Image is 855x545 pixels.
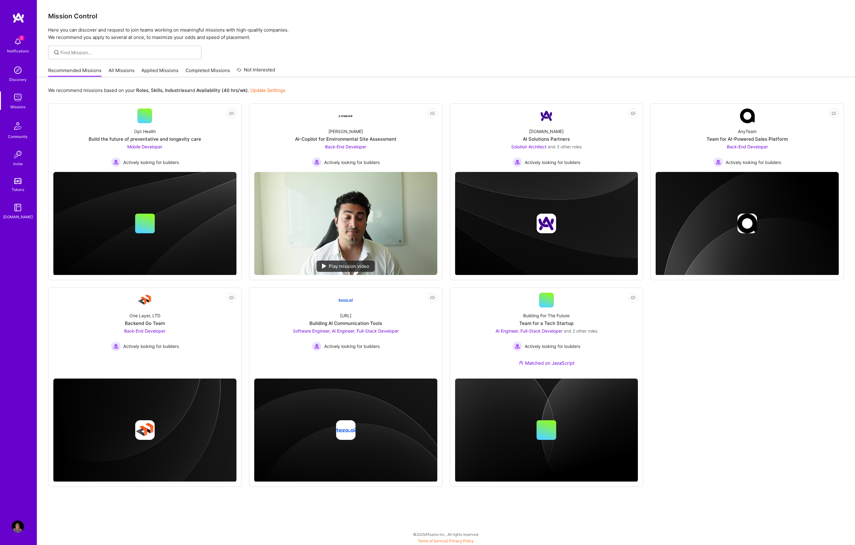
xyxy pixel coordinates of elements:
a: Recommended Missions [48,67,102,77]
i: icon EyeClosed [229,111,234,116]
span: and 2 other roles [564,328,597,333]
span: Solution Architect [511,144,546,149]
i: icon EyeClosed [430,295,435,300]
a: Company LogoAnyTeamTeam for AI-Powered Sales PlatformBack-End Developer Actively looking for buil... [656,109,839,167]
div: Building For The Future [523,312,569,319]
a: Company Logo[URL]Building AI Communication ToolsSoftware Engineer, AI Engineer, Full-Stack Develo... [254,293,437,374]
a: All Missions [109,67,135,77]
img: tokens [14,178,21,184]
div: Team for a Tech Startup [519,320,573,326]
p: Here you can discover and request to join teams working on meaningful missions with high-quality ... [48,26,844,41]
div: One Layer, LTD [129,312,160,319]
div: AI-Copilot for Environmental Site Assessment [295,136,397,142]
img: cover [53,172,236,275]
a: Company Logo[PERSON_NAME]AI-Copilot for Environmental Site AssessmentBack-End Developer Actively ... [254,109,437,167]
img: User Avatar [12,520,24,533]
a: User Avatar [10,520,25,533]
img: teamwork [12,91,24,104]
i: icon EyeClosed [430,111,435,116]
span: Back-End Developer [124,328,165,333]
span: Back-End Developer [727,144,768,149]
i: icon EyeClosed [229,295,234,300]
img: Actively looking for builders [713,157,723,167]
span: Software Engineer, AI Engineer, Full-Stack Developer [293,328,399,333]
span: | [418,539,474,543]
input: Find Mission... [60,49,197,56]
img: No Mission [254,172,437,275]
img: Company Logo [338,109,353,123]
img: cover [455,172,638,275]
div: Build the future of preventative and longevity care [89,136,201,142]
div: Invite [13,161,23,167]
div: [PERSON_NAME] [328,128,363,135]
span: Mobile Developer [127,144,162,149]
i: icon EyeClosed [631,111,635,116]
img: bell [12,36,24,48]
img: Company logo [336,420,355,440]
div: Notifications [7,48,29,54]
h3: Mission Control [48,12,844,20]
span: AI Engineer, Full-Stack Developer [496,328,562,333]
img: Invite [12,148,24,161]
div: © 2025 ATeams Inc., All rights reserved. [37,527,855,542]
i: icon SearchGrey [53,49,60,56]
img: Company Logo [338,293,353,307]
a: Not Interested [237,66,275,77]
div: Play mission video [316,261,375,272]
div: Backend Go Team [125,320,165,326]
a: Company LogoOne Layer, LTDBackend Go TeamBack-End Developer Actively looking for buildersActively... [53,293,236,374]
img: cover [455,379,638,482]
span: Actively looking for builders [324,343,380,349]
img: Company logo [135,420,155,440]
img: discovery [12,64,24,76]
a: Privacy Policy [449,539,474,543]
span: and 3 other roles [548,144,582,149]
div: AnyTeam [738,128,757,135]
span: Actively looking for builders [123,159,179,166]
span: Actively looking for builders [123,343,179,349]
div: Discovery [9,76,27,83]
div: Opt Health [134,128,156,135]
div: Matched on JavaScript [519,360,574,366]
b: Skills [151,87,163,93]
a: Opt HealthBuild the future of preventative and longevity careMobile Developer Actively looking fo... [53,109,236,167]
div: Team for AI-Powered Sales Platform [707,136,788,142]
a: Terms of Service [418,539,447,543]
div: [DOMAIN_NAME] [3,214,33,220]
b: Roles [136,87,148,93]
img: Company Logo [740,109,755,123]
img: Company logo [738,214,757,233]
img: Actively looking for builders [512,341,522,351]
div: Missions [10,104,25,110]
img: play [322,264,326,269]
img: cover [254,379,437,482]
div: [DOMAIN_NAME] [529,128,564,135]
img: cover [656,172,839,276]
p: We recommend missions based on your , , and . [48,87,285,93]
img: Actively looking for builders [512,157,522,167]
img: logo [12,12,25,23]
img: guide book [12,201,24,214]
div: Building AI Communication Tools [309,320,382,326]
div: [URL] [340,312,351,319]
a: Company Logo[DOMAIN_NAME]AI Solutions PartnersSolution Architect and 3 other rolesActively lookin... [455,109,638,167]
a: Update Settings [250,87,285,93]
i: icon EyeClosed [631,295,635,300]
b: Industries [165,87,187,93]
img: Company Logo [539,109,554,123]
span: Back-End Developer [325,144,366,149]
img: Actively looking for builders [312,157,322,167]
img: Company logo [537,214,556,233]
i: icon EyeClosed [831,111,836,116]
img: Actively looking for builders [111,157,121,167]
img: cover [53,379,236,482]
a: Applied Missions [141,67,178,77]
span: Actively looking for builders [324,159,380,166]
div: Tokens [12,186,24,193]
img: Ateam Purple Icon [519,360,523,365]
span: 2 [19,36,24,40]
span: Actively looking for builders [726,159,781,166]
div: AI Solutions Partners [523,136,570,142]
span: Actively looking for builders [525,159,580,166]
img: Actively looking for builders [312,341,322,351]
